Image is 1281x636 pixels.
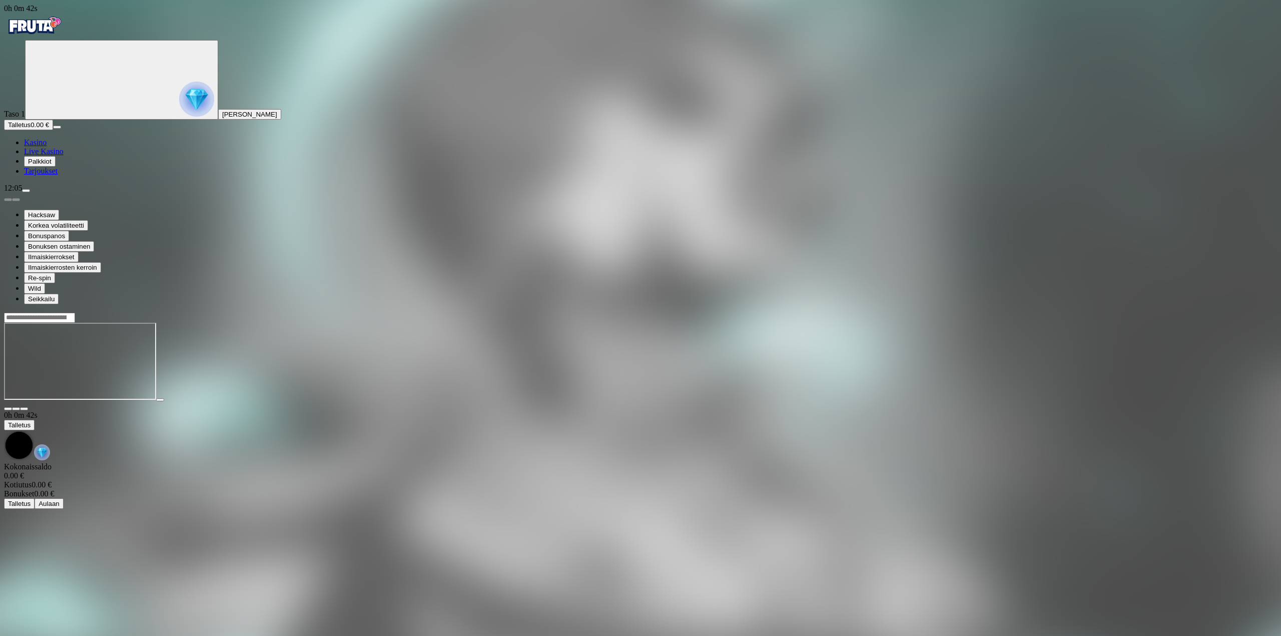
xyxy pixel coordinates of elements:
button: Hacksaw [24,210,59,220]
span: Tarjoukset [24,167,58,175]
button: Ilmaiskierrokset [24,252,79,262]
button: Aulaan [35,498,64,509]
span: Taso 1 [4,110,25,118]
div: 0.00 € [4,480,1277,489]
span: Re-spin [28,274,51,282]
span: 12:05 [4,184,22,192]
button: [PERSON_NAME] [218,109,281,120]
span: Palkkiot [28,158,52,165]
div: Game menu content [4,462,1277,509]
span: [PERSON_NAME] [222,111,277,118]
span: Kotiutus [4,480,32,489]
button: fullscreen icon [20,407,28,410]
button: Seikkailu [24,294,59,304]
button: reward iconPalkkiot [24,156,56,167]
button: chevron-down icon [12,407,20,410]
a: Fruta [4,31,64,40]
span: user session time [4,4,38,13]
span: Talletus [8,121,31,129]
button: Korkea volatiliteetti [24,220,88,231]
a: gift-inverted iconTarjoukset [24,167,58,175]
input: Search [4,313,75,323]
div: Game menu [4,411,1277,462]
button: prev slide [4,198,12,201]
span: Bonuspanos [28,232,65,240]
button: Bonuksen ostaminen [24,241,94,252]
button: Talletus [4,420,35,430]
span: Wild [28,285,41,292]
span: Bonukset [4,489,34,498]
button: play icon [156,398,164,401]
span: Ilmaiskierrosten kerroin [28,264,97,271]
nav: Primary [4,13,1277,176]
img: Fruta [4,13,64,38]
img: reward progress [179,82,214,117]
span: Ilmaiskierrokset [28,253,75,261]
span: Kasino [24,138,47,147]
span: 0.00 € [31,121,49,129]
iframe: Invictus [4,323,156,400]
span: Hacksaw [28,211,55,219]
button: Bonuspanos [24,231,69,241]
span: user session time [4,411,38,419]
button: Ilmaiskierrosten kerroin [24,262,101,273]
span: Korkea volatiliteetti [28,222,84,229]
span: Talletus [8,500,31,507]
button: Wild [24,283,45,294]
button: Talletusplus icon0.00 € [4,120,53,130]
img: reward-icon [34,444,50,460]
button: menu [53,126,61,129]
button: Talletus [4,498,35,509]
button: Re-spin [24,273,55,283]
span: Live Kasino [24,147,64,156]
button: close icon [4,407,12,410]
a: poker-chip iconLive Kasino [24,147,64,156]
button: menu [22,189,30,192]
button: next slide [12,198,20,201]
a: diamond iconKasino [24,138,47,147]
span: Seikkailu [28,295,55,303]
div: 0.00 € [4,471,1277,480]
span: Aulaan [39,500,60,507]
div: 0.00 € [4,489,1277,498]
span: Talletus [8,421,31,429]
button: reward progress [25,40,218,120]
span: Bonuksen ostaminen [28,243,90,250]
div: Kokonaissaldo [4,462,1277,480]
